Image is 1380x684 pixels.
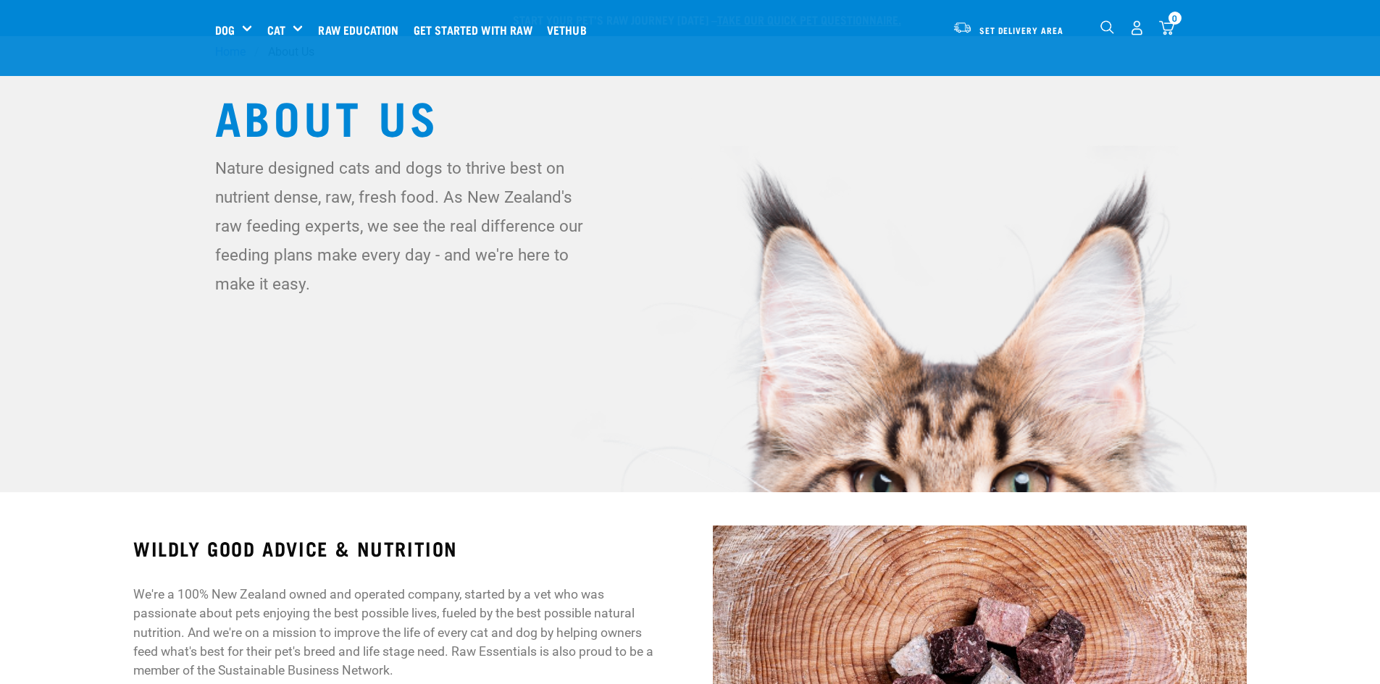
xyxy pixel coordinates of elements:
[215,90,1166,142] h1: About Us
[410,1,543,59] a: Get started with Raw
[979,28,1063,33] span: Set Delivery Area
[1159,20,1174,35] img: home-icon@2x.png
[1100,20,1114,34] img: home-icon-1@2x.png
[1129,20,1145,35] img: user.png
[215,21,235,38] a: Dog
[215,153,595,298] p: Nature designed cats and dogs to thrive best on nutrient dense, raw, fresh food. As New Zealand's...
[953,21,972,34] img: van-moving.png
[133,537,666,560] h3: WILDLY GOOD ADVICE & NUTRITION
[133,585,666,680] p: We're a 100% New Zealand owned and operated company, started by a vet who was passionate about pe...
[267,21,285,38] a: Cat
[314,1,409,59] a: Raw Education
[543,1,598,59] a: Vethub
[1168,12,1182,25] div: 0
